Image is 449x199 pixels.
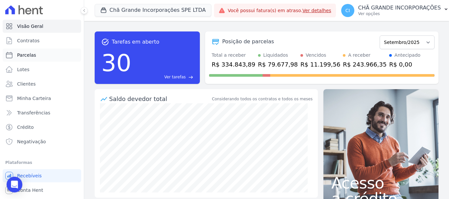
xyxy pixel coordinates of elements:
[222,38,274,46] div: Posição de parcelas
[17,23,43,30] span: Visão Geral
[3,92,81,105] a: Minha Carteira
[7,177,22,192] div: Open Intercom Messenger
[3,135,81,148] a: Negativação
[17,109,50,116] span: Transferências
[3,63,81,76] a: Lotes
[212,96,313,102] div: Considerando todos os contratos e todos os meses
[164,74,186,80] span: Ver tarefas
[358,5,441,11] p: CHÃ GRANDE INCORPORAÇÕES
[109,94,211,103] div: Saldo devedor total
[17,95,51,102] span: Minha Carteira
[258,60,298,69] div: R$ 79.677,98
[3,184,81,197] a: Conta Hent
[17,187,43,193] span: Conta Hent
[134,74,193,80] a: Ver tarefas east
[306,52,326,59] div: Vencidos
[331,175,431,191] span: Acesso
[3,169,81,182] a: Recebíveis
[17,138,46,145] span: Negativação
[17,66,30,73] span: Lotes
[112,38,159,46] span: Tarefas em aberto
[3,121,81,134] a: Crédito
[3,77,81,90] a: Clientes
[302,8,331,13] a: Ver detalhes
[101,46,131,80] div: 30
[228,7,331,14] span: Você possui fatura(s) em atraso.
[343,60,387,69] div: R$ 243.966,35
[358,11,441,16] p: Ver opções
[300,60,340,69] div: R$ 11.199,56
[17,124,34,130] span: Crédito
[3,20,81,33] a: Visão Geral
[212,52,255,59] div: Total a receber
[212,60,255,69] div: R$ 334.843,89
[3,106,81,119] a: Transferências
[101,38,109,46] span: task_alt
[263,52,288,59] div: Liquidados
[17,37,39,44] span: Contratos
[17,52,36,58] span: Parcelas
[348,52,370,59] div: A receber
[394,52,420,59] div: Antecipado
[17,172,42,179] span: Recebíveis
[3,34,81,47] a: Contratos
[3,49,81,62] a: Parcelas
[17,81,35,87] span: Clientes
[389,60,420,69] div: R$ 0,00
[5,159,79,167] div: Plataformas
[95,4,211,16] button: Chã Grande Incorporações SPE LTDA
[345,8,350,13] span: CI
[188,75,193,80] span: east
